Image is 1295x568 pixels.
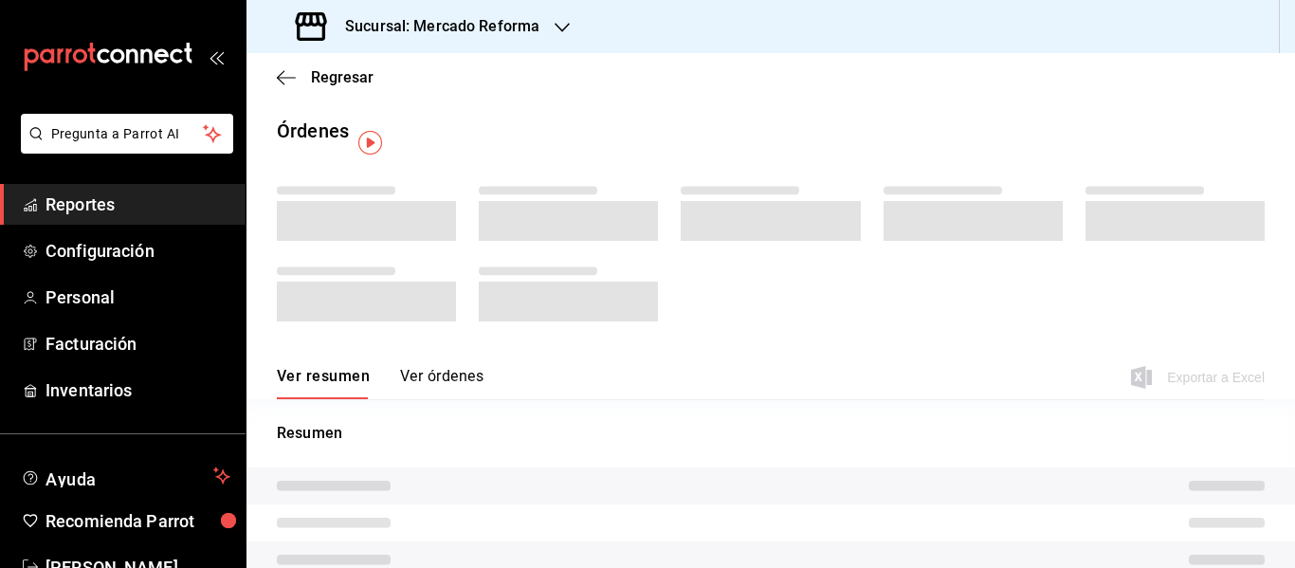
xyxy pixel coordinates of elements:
[277,422,1265,445] p: Resumen
[46,284,230,310] span: Personal
[46,192,230,217] span: Reportes
[46,508,230,534] span: Recomienda Parrot
[46,238,230,264] span: Configuración
[51,124,204,144] span: Pregunta a Parrot AI
[21,114,233,154] button: Pregunta a Parrot AI
[277,117,349,145] div: Órdenes
[277,367,483,399] div: navigation tabs
[46,331,230,357] span: Facturación
[46,465,206,487] span: Ayuda
[358,131,382,155] img: Tooltip marker
[46,377,230,403] span: Inventarios
[400,367,483,399] button: Ver órdenes
[311,68,374,86] span: Regresar
[330,15,539,38] h3: Sucursal: Mercado Reforma
[277,68,374,86] button: Regresar
[209,49,224,64] button: open_drawer_menu
[13,137,233,157] a: Pregunta a Parrot AI
[277,367,370,399] button: Ver resumen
